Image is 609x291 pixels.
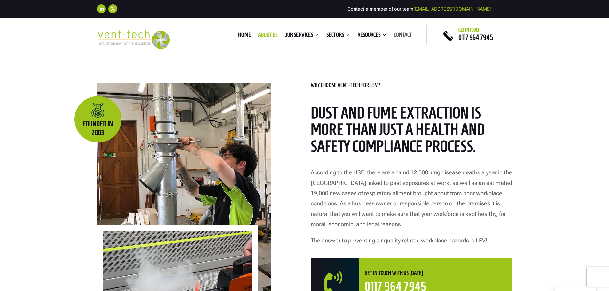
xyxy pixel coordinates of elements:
p: Founded in 2003 [74,103,121,137]
a: Sectors [326,33,350,40]
a: [EMAIL_ADDRESS][DOMAIN_NAME] [413,6,491,12]
p: The answer to preventing air quality related workplace hazards is LEV! [311,235,512,246]
a: 0117 964 7945 [458,34,493,41]
a: Home [238,33,251,40]
span: Get in touch [458,27,480,33]
a: Our Services [285,33,319,40]
a: About us [258,33,277,40]
span: Get in touch with us [DATE] [365,270,423,276]
a: Resources [357,33,387,40]
a: Follow on LinkedIn [97,4,106,13]
img: 2023-09-27T08_35_16.549ZVENT-TECH---Clear-background [97,30,170,49]
a: Contact [394,33,412,40]
h2: dust and fume extraction is more than just a health and safety compliance process. [311,104,512,158]
span: Contact a member of our team [347,6,491,12]
p: According to the HSE, there are around 12,000 lung disease deaths a year in the [GEOGRAPHIC_DATA]... [311,167,512,235]
p: Why Choose Vent-Tech for LEV? [311,83,512,88]
a: Follow on X [108,4,117,13]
